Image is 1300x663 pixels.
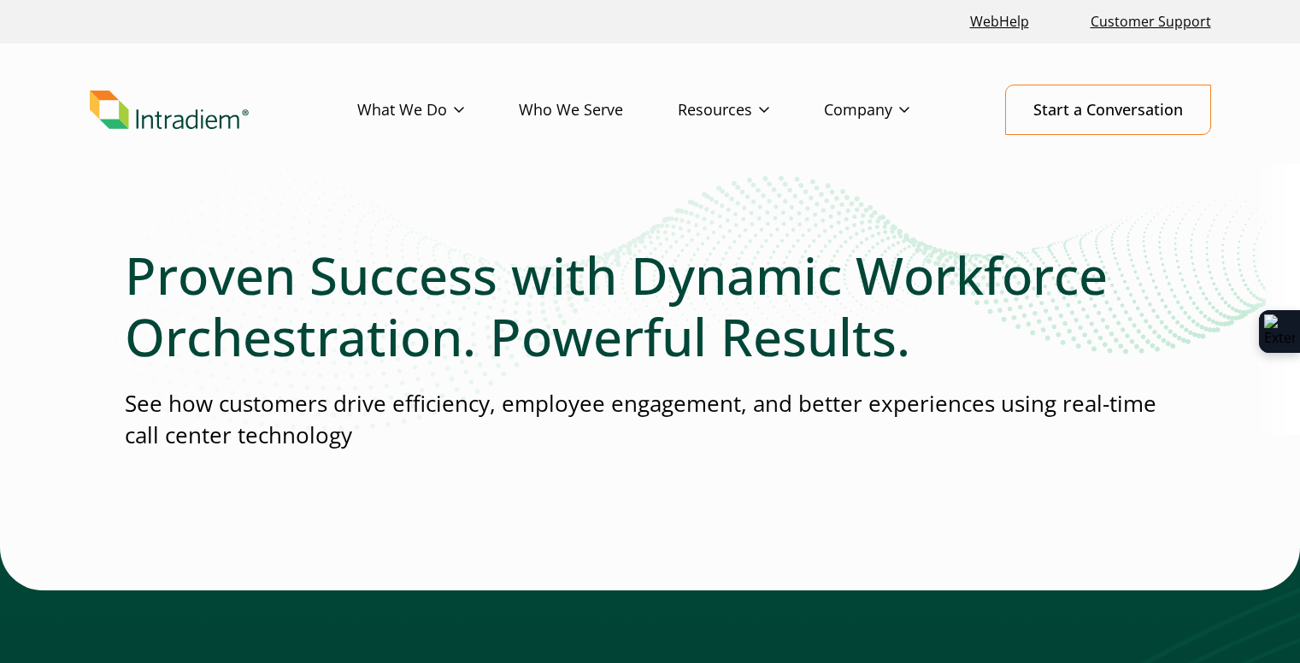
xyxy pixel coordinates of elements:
p: See how customers drive efficiency, employee engagement, and better experiences using real-time c... [125,388,1176,452]
a: Company [824,85,964,135]
h1: Proven Success with Dynamic Workforce Orchestration. Powerful Results. [125,244,1176,367]
img: Extension Icon [1264,314,1295,349]
a: Link opens in a new window [963,3,1036,40]
a: Customer Support [1084,3,1218,40]
img: Intradiem [90,91,249,130]
a: What We Do [357,85,519,135]
a: Who We Serve [519,85,678,135]
a: Resources [678,85,824,135]
a: Link to homepage of Intradiem [90,91,357,130]
a: Start a Conversation [1005,85,1211,135]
